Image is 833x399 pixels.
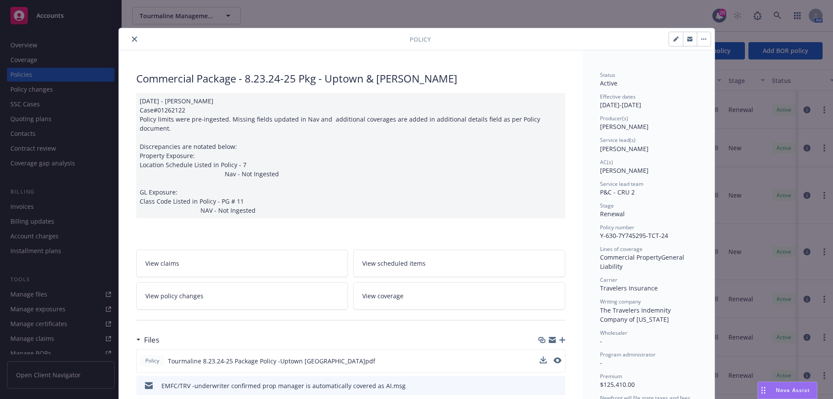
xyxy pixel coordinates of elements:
span: Active [600,79,617,87]
span: P&C - CRU 2 [600,188,635,196]
span: Policy [410,35,431,44]
span: Writing company [600,298,641,305]
span: Service lead(s) [600,136,636,144]
div: Files [136,334,159,346]
button: download file [540,356,547,363]
span: AC(s) [600,158,613,166]
span: View policy changes [145,291,203,300]
span: $125,410.00 [600,380,635,389]
button: download file [540,381,547,390]
span: View coverage [362,291,403,300]
button: preview file [554,357,561,363]
span: Wholesaler [600,329,627,336]
div: [DATE] - [PERSON_NAME] Case#01262122 Policy limits were pre-ingested. Missing fields updated in N... [136,93,565,218]
span: Renewal [600,210,625,218]
span: Travelers Insurance [600,284,658,292]
span: Program administrator [600,351,656,358]
span: [PERSON_NAME] [600,122,649,131]
a: View claims [136,250,348,277]
span: General Liability [600,253,686,270]
span: - [600,359,602,367]
button: close [129,34,140,44]
span: The Travelers Indemnity Company of [US_STATE] [600,306,672,323]
div: EMFC/TRV -underwriter confirmed prop manager is automatically covered as AI.msg [161,381,406,390]
button: download file [540,356,547,366]
button: preview file [554,381,562,390]
button: preview file [554,356,561,366]
span: [PERSON_NAME] [600,166,649,175]
a: View scheduled items [353,250,565,277]
span: Stage [600,202,614,209]
span: Status [600,71,615,79]
span: - [600,337,602,345]
span: Policy [144,357,161,365]
span: Producer(s) [600,115,628,122]
span: Lines of coverage [600,245,643,253]
span: Commercial Property [600,253,661,261]
a: View policy changes [136,282,348,310]
button: Nova Assist [758,382,817,399]
a: View coverage [353,282,565,310]
div: Drag to move [758,382,769,399]
span: View claims [145,259,179,268]
h3: Files [144,334,159,346]
div: [DATE] - [DATE] [600,93,697,109]
span: Y-630-7Y745295-TCT-24 [600,231,668,240]
span: [PERSON_NAME] [600,145,649,153]
div: Commercial Package - 8.23.24-25 Pkg - Uptown & [PERSON_NAME] [136,71,565,86]
span: Nova Assist [776,386,810,394]
span: Premium [600,373,622,380]
span: View scheduled items [362,259,426,268]
span: Effective dates [600,93,636,100]
span: Policy number [600,224,634,231]
span: Carrier [600,276,617,284]
span: Tourmaline 8.23.24-25 Package Policy -Uptown [GEOGRAPHIC_DATA]pdf [168,356,375,366]
span: Service lead team [600,180,643,188]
